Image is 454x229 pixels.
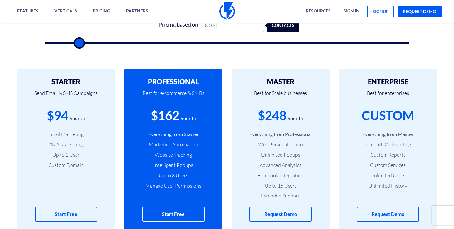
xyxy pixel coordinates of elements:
p: Best for enterprises [348,85,427,107]
li: Unlimited Users [348,172,427,179]
li: Unlimited Popups [241,151,320,158]
div: contacts [272,18,304,32]
li: Up to 15 Users [241,182,320,189]
div: CUSTOM [362,107,414,124]
h2: PROFESSIONAL [134,78,213,85]
li: Custom Services [348,162,427,169]
a: Request Demo [249,207,312,222]
li: Everything from Professional [241,131,320,138]
a: request demo [398,6,442,17]
li: Intelligent Popups [134,162,213,169]
li: SMS Marketing [27,141,106,148]
div: $94 [47,107,68,124]
p: Best for e-commerce & SMBs [134,85,213,107]
li: Custom Domain [27,162,106,169]
div: $248 [258,107,286,124]
li: Everything from Master [348,131,427,138]
li: Web Personalization [241,141,320,148]
li: In-depth Onboarding [348,141,427,148]
a: Request Demo [357,207,419,222]
a: Start Free [35,207,97,222]
div: $162 [151,107,179,124]
a: Start Free [142,207,205,222]
li: Website Tracking [134,151,213,158]
div: /month [287,115,303,122]
li: Custom Reports [348,151,427,158]
li: Unlimited History [348,182,427,189]
li: Up to 1 User [27,151,106,158]
li: Manage User Permissions [134,182,213,189]
div: Pricing based on [155,18,202,32]
li: Up to 3 Users [134,172,213,179]
p: Send Email & SMS Campaigns [27,85,106,107]
div: /month [69,115,85,122]
h2: MASTER [241,78,320,85]
h2: STARTER [27,78,106,85]
li: Email Marketing [27,131,106,138]
a: signup [367,6,394,17]
h2: ENTERPRISE [348,78,427,85]
div: /month [180,115,196,122]
li: Marketing Automation [134,141,213,148]
li: Everything from Starter [134,131,213,138]
li: Advanced Analytics [241,162,320,169]
p: Best for Scale businesses [241,85,320,107]
li: Facebook Integration [241,172,320,179]
li: Extended Support [241,192,320,199]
